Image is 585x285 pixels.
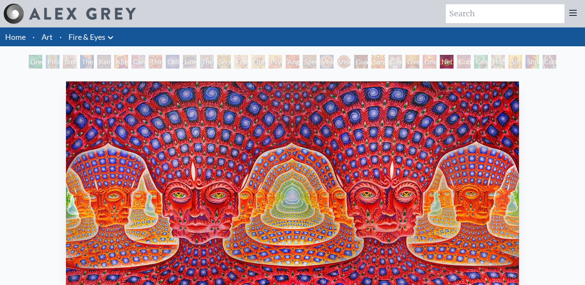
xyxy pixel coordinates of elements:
[491,55,505,69] div: Higher Vision
[286,55,299,69] div: Angel Skin
[97,55,111,69] div: Rainbow Eye Ripple
[29,27,38,46] li: ·
[29,55,42,69] div: Green Hand
[337,55,351,69] div: Vision [PERSON_NAME]
[525,55,539,69] div: Shpongled
[440,55,454,69] div: Net of Being
[183,55,197,69] div: Liberation Through Seeing
[508,55,522,69] div: Sol Invictus
[56,27,65,46] li: ·
[131,55,145,69] div: Cannabis Sutra
[446,4,564,23] input: Search
[354,55,368,69] div: Guardian of Infinite Vision
[217,55,231,69] div: Seraphic Transport Docking on the Third Eye
[371,55,385,69] div: Sunyata
[234,55,248,69] div: Fractal Eyes
[42,31,53,43] a: Art
[388,55,402,69] div: Cosmic Elf
[46,55,60,69] div: Pillar of Awareness
[166,55,179,69] div: Collective Vision
[80,55,94,69] div: The Torch
[406,55,419,69] div: Oversoul
[63,55,77,69] div: Study for the Great Turn
[303,55,316,69] div: Spectral Lotus
[5,32,26,42] a: Home
[69,31,105,43] a: Fire & Eyes
[457,55,471,69] div: Godself
[114,55,128,69] div: Aperture
[423,55,436,69] div: One
[474,55,488,69] div: Cannafist
[200,55,214,69] div: The Seer
[251,55,265,69] div: Ophanic Eyelash
[269,55,282,69] div: Psychomicrograph of a Fractal Paisley Cherub Feather Tip
[543,55,556,69] div: Cuddle
[149,55,162,69] div: Third Eye Tears of Joy
[320,55,334,69] div: Vision Crystal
